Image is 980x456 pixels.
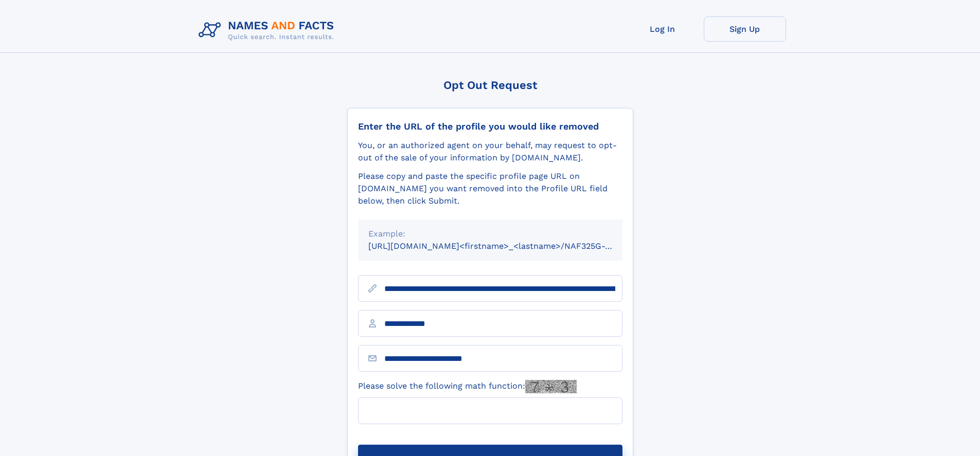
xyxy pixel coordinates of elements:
[347,79,633,92] div: Opt Out Request
[358,121,622,132] div: Enter the URL of the profile you would like removed
[704,16,786,42] a: Sign Up
[358,170,622,207] div: Please copy and paste the specific profile page URL on [DOMAIN_NAME] you want removed into the Pr...
[621,16,704,42] a: Log In
[194,16,343,44] img: Logo Names and Facts
[368,228,612,240] div: Example:
[358,380,577,393] label: Please solve the following math function:
[358,139,622,164] div: You, or an authorized agent on your behalf, may request to opt-out of the sale of your informatio...
[368,241,642,251] small: [URL][DOMAIN_NAME]<firstname>_<lastname>/NAF325G-xxxxxxxx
